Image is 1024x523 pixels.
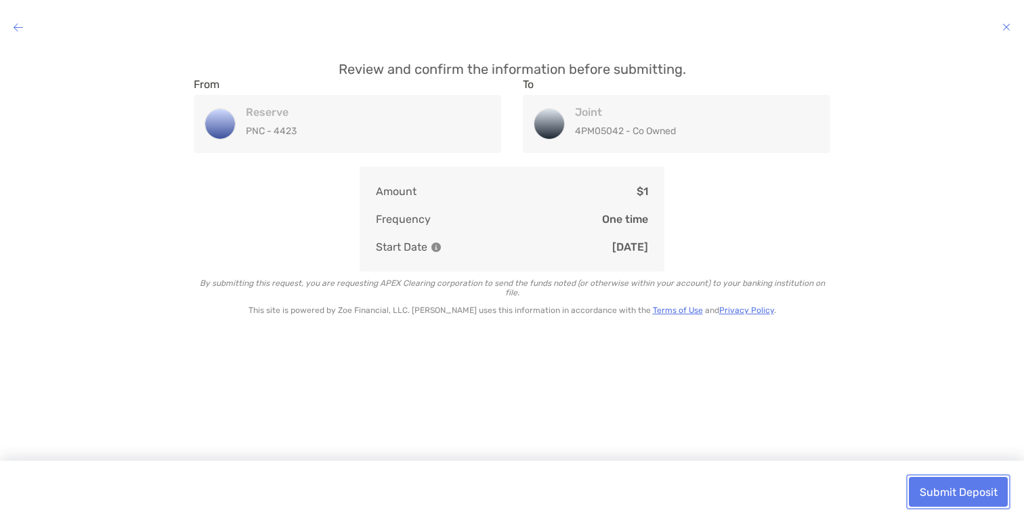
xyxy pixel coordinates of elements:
[376,238,441,255] p: Start Date
[431,243,441,252] img: Information Icon
[719,306,774,315] a: Privacy Policy
[653,306,703,315] a: Terms of Use
[194,78,219,91] label: From
[575,123,805,140] p: 4PM05042 - Co Owned
[246,106,475,119] h4: Reserve
[194,278,830,297] p: By submitting this request, you are requesting APEX Clearing corporation to send the funds noted ...
[637,183,648,200] p: $1
[612,238,648,255] p: [DATE]
[534,109,564,139] img: Joint
[205,109,235,139] img: Reserve
[575,106,805,119] h4: Joint
[523,78,534,91] label: To
[376,211,431,228] p: Frequency
[246,123,475,140] p: PNC - 4423
[194,306,830,315] p: This site is powered by Zoe Financial, LLC. [PERSON_NAME] uses this information in accordance wit...
[194,61,830,78] p: Review and confirm the information before submitting.
[376,183,417,200] p: Amount
[602,211,648,228] p: One time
